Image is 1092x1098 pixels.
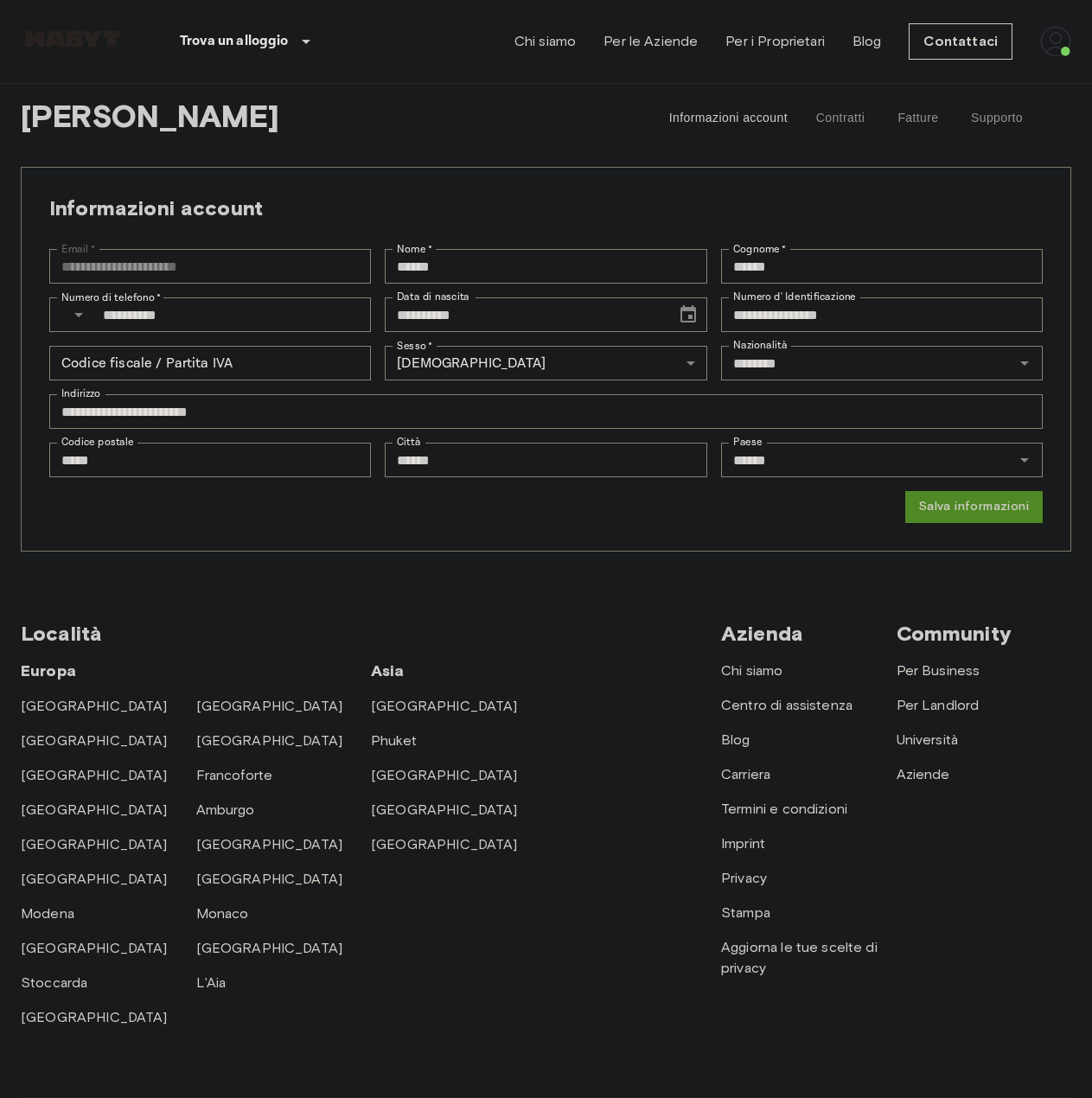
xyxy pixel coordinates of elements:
[897,621,1012,646] span: Community
[371,801,518,818] a: [GEOGRAPHIC_DATA]
[721,904,770,921] a: Stampa
[897,662,980,679] a: Per Business
[49,249,371,284] div: Email
[21,940,168,956] a: [GEOGRAPHIC_DATA]
[371,698,518,714] a: [GEOGRAPHIC_DATA]
[61,386,100,401] label: Indirizzo
[655,98,801,139] button: Informazioni account
[905,491,1043,523] button: Salva informazioni
[49,195,263,220] span: Informazioni account
[879,98,957,139] button: Fatture
[721,297,1043,332] div: Numero d' Identificazione
[1012,351,1037,375] button: Open
[196,732,343,749] a: [GEOGRAPHIC_DATA]
[21,836,168,852] a: [GEOGRAPHIC_DATA]
[721,662,782,679] a: Chi siamo
[733,435,763,450] label: Paese
[385,249,706,284] div: Nome
[514,31,576,52] a: Chi siamo
[196,801,255,818] a: Amburgo
[897,697,980,713] a: Per Landlord
[385,443,706,477] div: Città
[721,835,765,852] a: Imprint
[21,661,76,680] span: Europa
[853,31,882,52] a: Blog
[371,661,405,680] span: Asia
[196,905,249,922] a: Monaco
[196,767,273,783] a: Francoforte
[909,23,1012,60] a: Contattaci
[721,697,853,713] a: Centro di assistenza
[397,435,421,450] label: Città
[21,974,87,991] a: Stoccarda
[49,394,1043,429] div: Indirizzo
[49,346,371,380] div: Codice fiscale / Partita IVA
[196,974,227,991] a: L'Aia
[733,290,856,304] label: Numero d' Identificazione
[21,698,168,714] a: [GEOGRAPHIC_DATA]
[21,871,168,887] a: [GEOGRAPHIC_DATA]
[385,346,706,380] div: [DEMOGRAPHIC_DATA]
[721,870,767,886] a: Privacy
[21,801,168,818] a: [GEOGRAPHIC_DATA]
[397,241,432,257] label: Nome
[1040,26,1071,57] img: avatar
[196,698,343,714] a: [GEOGRAPHIC_DATA]
[733,338,788,353] label: Nazionalità
[733,241,787,257] label: Cognome
[897,766,950,782] a: Aziende
[721,249,1043,284] div: Cognome
[721,766,770,782] a: Carriera
[371,836,518,852] a: [GEOGRAPHIC_DATA]
[671,297,706,332] button: Choose date, selected date is Nov 29, 2001
[61,435,134,450] label: Codice postale
[897,731,959,748] a: Università
[397,338,432,354] label: Sesso
[721,731,750,748] a: Blog
[61,241,95,257] label: Email
[721,621,803,646] span: Azienda
[603,31,698,52] a: Per le Aziende
[49,443,371,477] div: Codice postale
[196,836,343,852] a: [GEOGRAPHIC_DATA]
[801,98,879,139] button: Contratti
[196,871,343,887] a: [GEOGRAPHIC_DATA]
[721,939,878,976] a: Aggiorna le tue scelte di privacy
[21,98,607,139] span: [PERSON_NAME]
[21,767,168,783] a: [GEOGRAPHIC_DATA]
[21,905,74,922] a: Modena
[61,297,96,332] button: Select country
[21,621,102,646] span: Località
[21,732,168,749] a: [GEOGRAPHIC_DATA]
[1012,448,1037,472] button: Open
[725,31,825,52] a: Per i Proprietari
[957,98,1037,139] button: Supporto
[61,290,162,305] label: Numero di telefono
[21,1009,168,1025] a: [GEOGRAPHIC_DATA]
[721,801,847,817] a: Termini e condizioni
[180,31,289,52] p: Trova un alloggio
[196,940,343,956] a: [GEOGRAPHIC_DATA]
[371,732,417,749] a: Phuket
[21,30,125,48] img: Habyt
[397,290,469,304] label: Data di nascita
[371,767,518,783] a: [GEOGRAPHIC_DATA]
